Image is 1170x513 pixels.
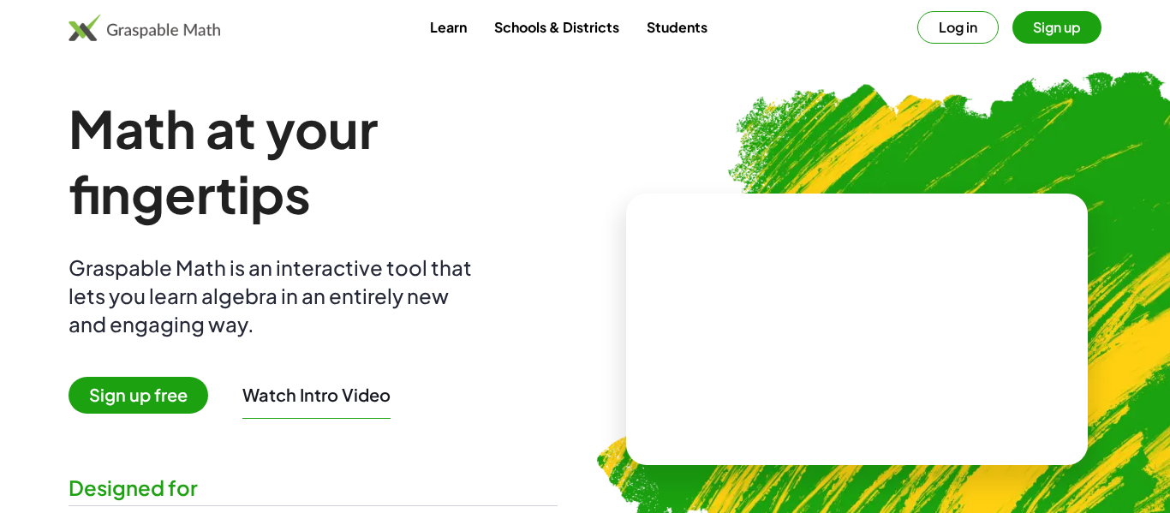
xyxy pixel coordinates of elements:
a: Students [633,11,721,43]
video: What is this? This is dynamic math notation. Dynamic math notation plays a central role in how Gr... [729,265,986,394]
button: Sign up [1012,11,1101,44]
div: Graspable Math is an interactive tool that lets you learn algebra in an entirely new and engaging... [69,254,480,338]
button: Watch Intro Video [242,384,391,406]
button: Log in [917,11,999,44]
a: Learn [416,11,481,43]
span: Sign up free [69,377,208,414]
h1: Math at your fingertips [69,96,558,226]
div: Designed for [69,474,558,502]
a: Schools & Districts [481,11,633,43]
